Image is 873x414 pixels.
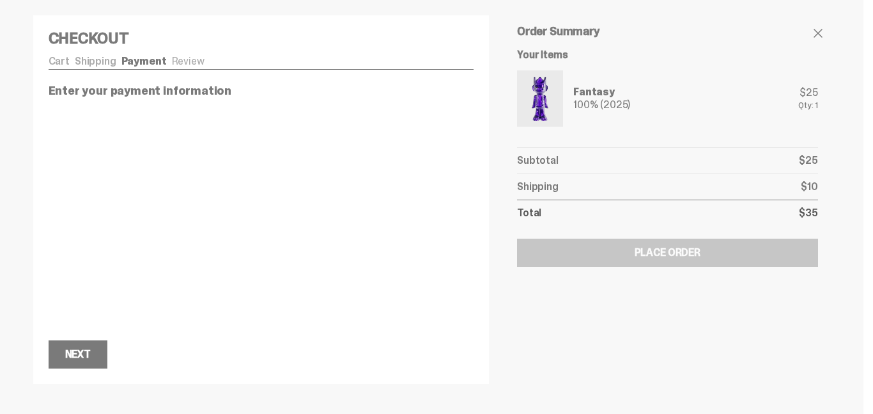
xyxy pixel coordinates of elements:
p: $25 [799,155,818,166]
p: $35 [799,208,818,218]
h4: Checkout [49,31,474,46]
iframe: Secure payment input frame [46,104,477,333]
button: Next [49,340,107,369]
p: $10 [801,182,818,192]
p: Shipping [517,182,559,192]
p: Enter your payment information [49,85,474,97]
a: Payment [121,54,167,68]
p: Subtotal [517,155,559,166]
a: Shipping [75,54,116,68]
h6: Your Items [517,50,817,60]
button: Place Order [517,239,817,267]
img: Yahoo-HG---1.png [520,73,560,124]
div: 100% (2025) [573,100,630,110]
div: $25 [798,88,817,98]
div: Place Order [635,248,700,258]
div: Next [65,349,91,360]
div: Qty: 1 [798,100,817,109]
a: Cart [49,54,70,68]
div: Fantasy [573,87,630,97]
h5: Order Summary [517,26,817,37]
p: Total [517,208,541,218]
